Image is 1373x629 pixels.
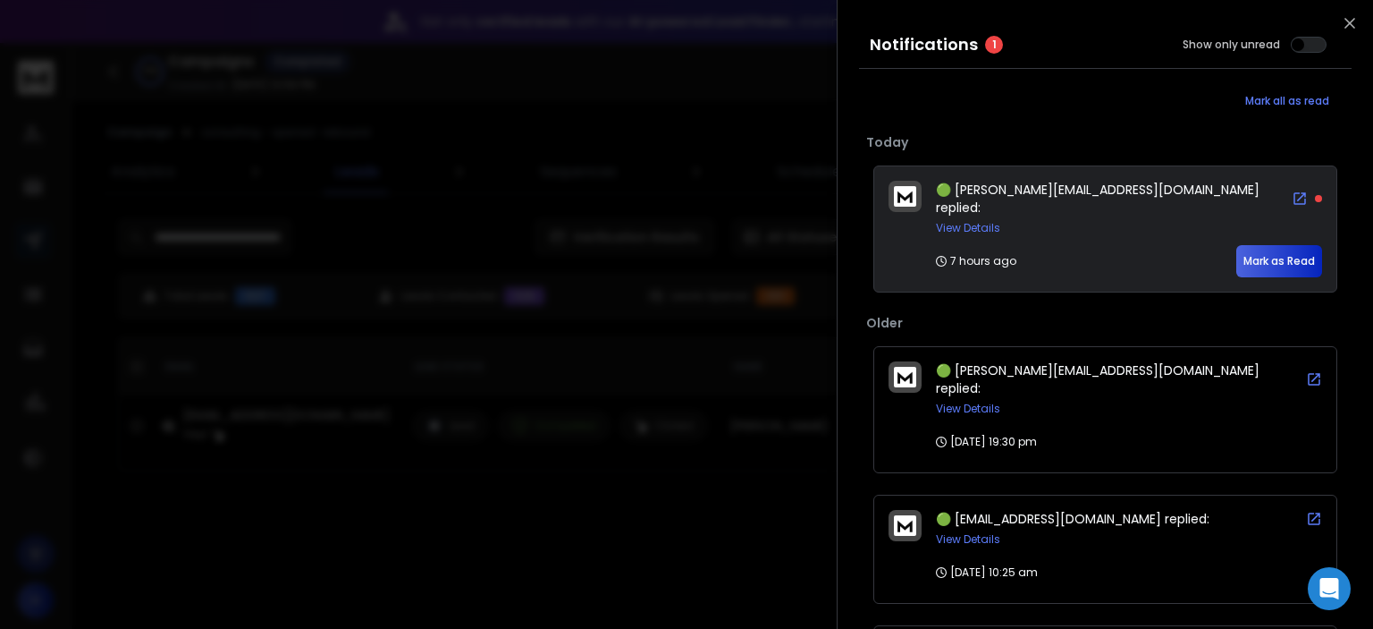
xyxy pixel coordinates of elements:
button: View Details [936,221,1000,235]
img: logo [894,367,916,387]
div: Open Intercom Messenger [1308,567,1351,610]
p: Today [866,133,1344,151]
p: [DATE] 19:30 pm [936,435,1037,449]
span: 🟢 [PERSON_NAME][EMAIL_ADDRESS][DOMAIN_NAME] replied: [936,181,1259,217]
span: Mark all as read [1245,94,1329,108]
h3: Notifications [870,32,978,57]
p: Older [866,314,1344,332]
p: [DATE] 10:25 am [936,565,1038,580]
button: View Details [936,532,1000,547]
span: 🟢 [PERSON_NAME][EMAIL_ADDRESS][DOMAIN_NAME] replied: [936,361,1259,397]
button: View Details [936,402,1000,416]
button: Mark all as read [1223,83,1352,119]
span: 1 [985,36,1003,54]
label: Show only unread [1183,38,1280,52]
img: logo [894,515,916,536]
button: Mark as Read [1236,245,1322,277]
img: logo [894,186,916,207]
span: 🟢 [EMAIL_ADDRESS][DOMAIN_NAME] replied: [936,510,1209,528]
p: 7 hours ago [936,254,1016,268]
